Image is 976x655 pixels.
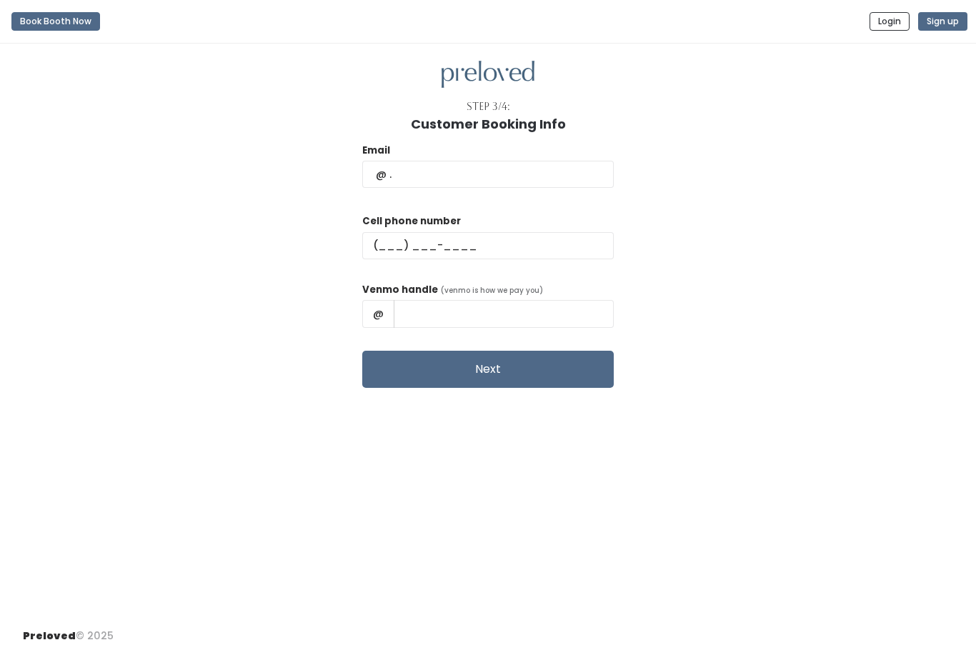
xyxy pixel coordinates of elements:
label: Venmo handle [362,283,438,297]
label: Cell phone number [362,214,461,229]
span: (venmo is how we pay you) [441,285,543,296]
button: Login [870,12,910,31]
div: © 2025 [23,617,114,644]
span: @ [362,300,394,327]
div: Step 3/4: [467,99,510,114]
button: Next [362,351,614,388]
img: preloved logo [442,61,534,89]
span: Preloved [23,629,76,643]
button: Sign up [918,12,967,31]
input: @ . [362,161,614,188]
button: Book Booth Now [11,12,100,31]
label: Email [362,144,390,158]
a: Book Booth Now [11,6,100,37]
h1: Customer Booking Info [411,117,566,131]
input: (___) ___-____ [362,232,614,259]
